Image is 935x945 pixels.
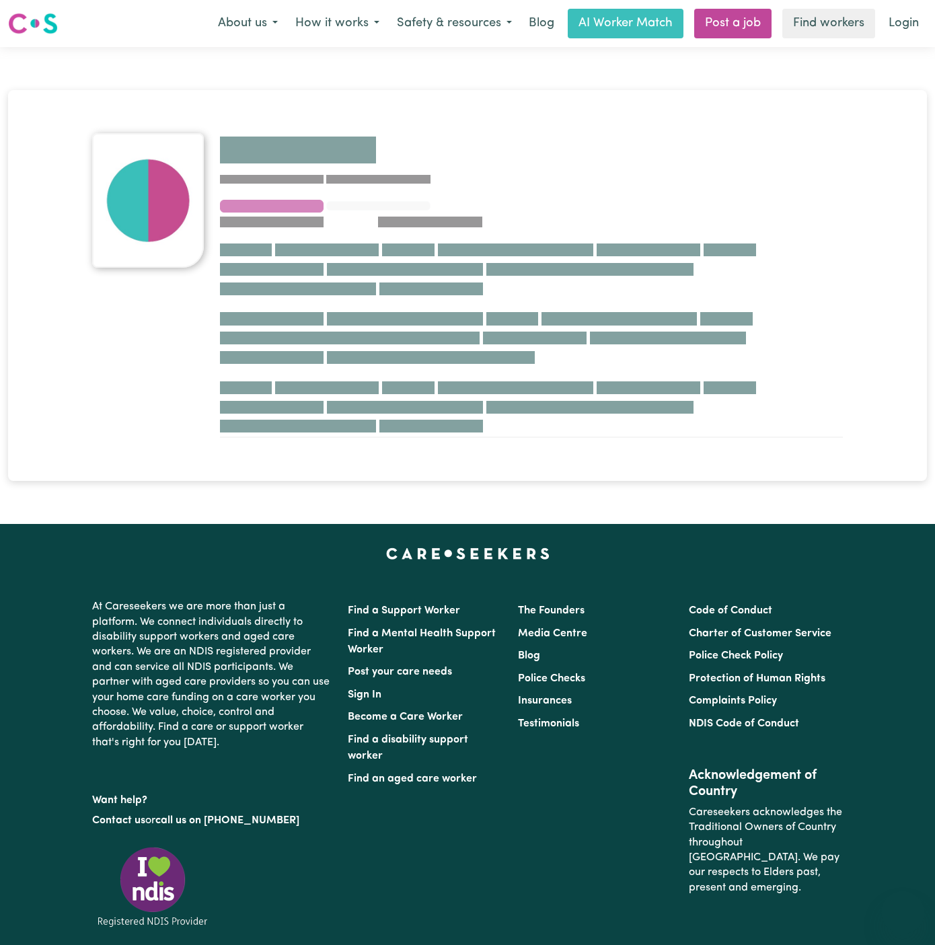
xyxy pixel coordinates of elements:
a: Careseekers home page [386,548,550,559]
a: Sign In [348,689,381,700]
a: Charter of Customer Service [689,628,831,639]
a: Contact us [92,815,145,826]
a: Code of Conduct [689,605,772,616]
h2: Acknowledgement of Country [689,767,843,800]
a: Find a Mental Health Support Worker [348,628,496,655]
a: AI Worker Match [568,9,683,38]
a: The Founders [518,605,585,616]
img: Registered NDIS provider [92,845,213,929]
iframe: Button to launch messaging window [881,891,924,934]
p: or [92,808,332,833]
a: Login [881,9,927,38]
a: Post your care needs [348,667,452,677]
p: Want help? [92,788,332,808]
a: Blog [521,9,562,38]
a: Insurances [518,695,572,706]
a: Find an aged care worker [348,773,477,784]
p: Careseekers acknowledges the Traditional Owners of Country throughout [GEOGRAPHIC_DATA]. We pay o... [689,800,843,901]
a: Testimonials [518,718,579,729]
img: Careseekers logo [8,11,58,36]
a: NDIS Code of Conduct [689,718,799,729]
a: Police Checks [518,673,585,684]
button: How it works [287,9,388,38]
a: Police Check Policy [689,650,783,661]
a: call us on [PHONE_NUMBER] [155,815,299,826]
p: At Careseekers we are more than just a platform. We connect individuals directly to disability su... [92,594,332,755]
a: Become a Care Worker [348,712,463,722]
a: Blog [518,650,540,661]
a: Media Centre [518,628,587,639]
a: Protection of Human Rights [689,673,825,684]
button: About us [209,9,287,38]
a: Complaints Policy [689,695,777,706]
a: Careseekers logo [8,8,58,39]
button: Safety & resources [388,9,521,38]
a: Find workers [782,9,875,38]
a: Find a Support Worker [348,605,460,616]
a: Post a job [694,9,772,38]
a: Find a disability support worker [348,734,468,761]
